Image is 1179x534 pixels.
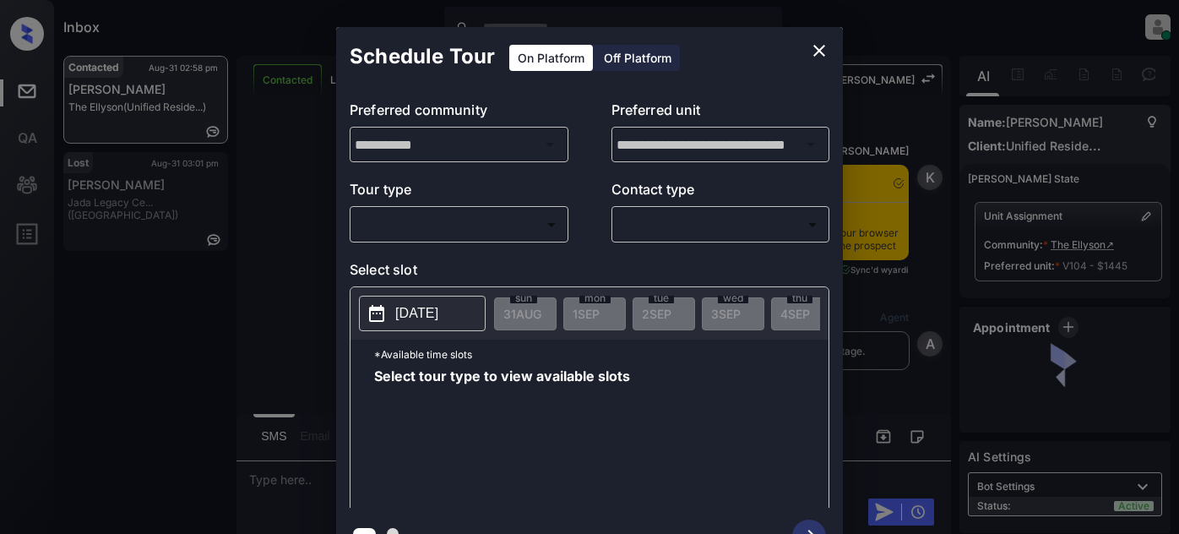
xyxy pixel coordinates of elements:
p: Preferred community [350,100,568,127]
div: On Platform [509,45,593,71]
p: Tour type [350,179,568,206]
button: close [802,34,836,68]
button: [DATE] [359,296,486,331]
p: Preferred unit [611,100,830,127]
p: *Available time slots [374,340,829,369]
div: Off Platform [595,45,680,71]
span: Select tour type to view available slots [374,369,630,504]
p: Select slot [350,259,829,286]
p: Contact type [611,179,830,206]
p: [DATE] [395,303,438,324]
h2: Schedule Tour [336,27,508,86]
